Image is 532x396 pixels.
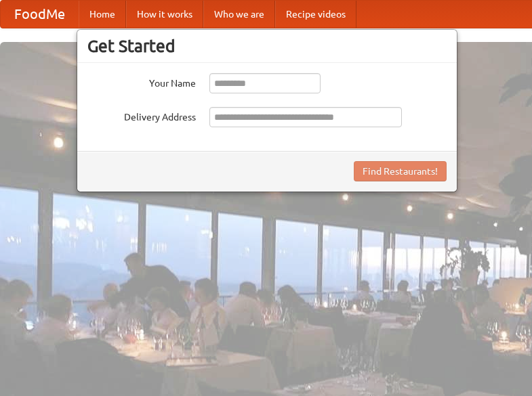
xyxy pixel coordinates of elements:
[1,1,79,28] a: FoodMe
[203,1,275,28] a: Who we are
[87,36,447,56] h3: Get Started
[126,1,203,28] a: How it works
[354,161,447,181] button: Find Restaurants!
[275,1,356,28] a: Recipe videos
[87,107,196,124] label: Delivery Address
[87,73,196,90] label: Your Name
[79,1,126,28] a: Home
